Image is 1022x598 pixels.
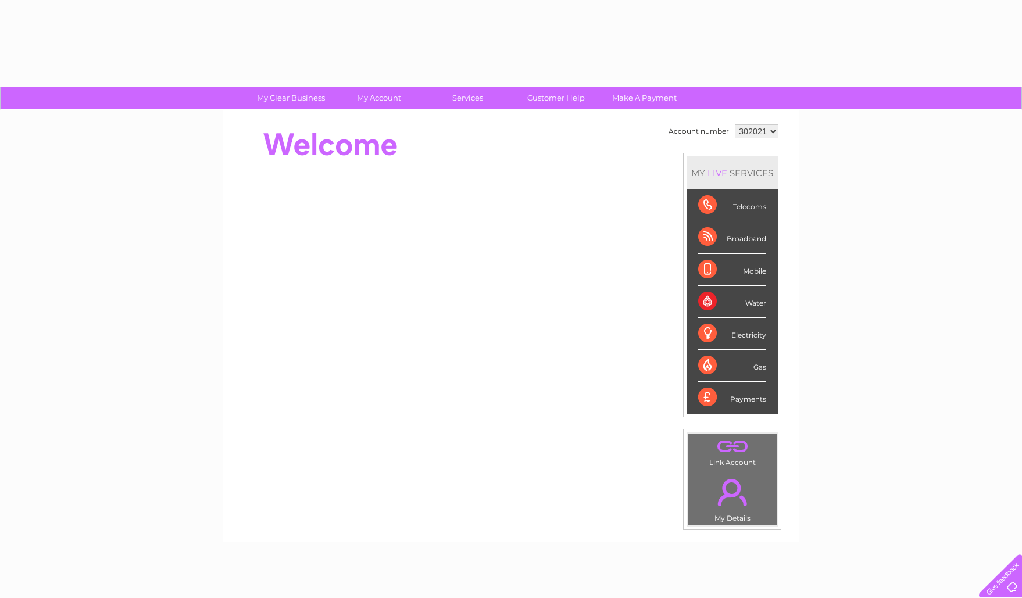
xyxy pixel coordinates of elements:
[508,87,604,109] a: Customer Help
[691,472,774,513] a: .
[698,382,766,413] div: Payments
[698,189,766,221] div: Telecoms
[687,156,778,189] div: MY SERVICES
[705,167,730,178] div: LIVE
[691,436,774,457] a: .
[331,87,427,109] a: My Account
[420,87,516,109] a: Services
[698,286,766,318] div: Water
[596,87,692,109] a: Make A Payment
[687,433,777,470] td: Link Account
[698,318,766,350] div: Electricity
[666,121,732,141] td: Account number
[687,469,777,526] td: My Details
[698,254,766,286] div: Mobile
[698,350,766,382] div: Gas
[698,221,766,253] div: Broadband
[243,87,339,109] a: My Clear Business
